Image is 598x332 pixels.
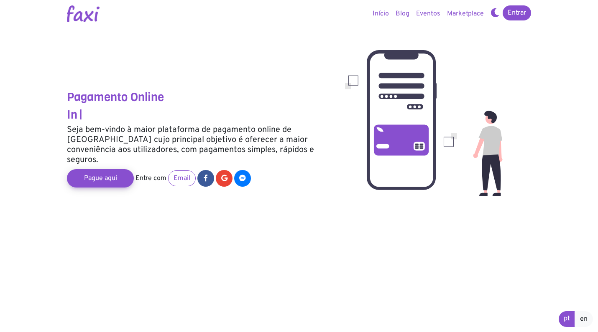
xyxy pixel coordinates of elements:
a: Marketplace [444,5,487,22]
a: en [575,311,593,327]
a: Email [168,170,196,186]
h3: Pagamento Online [67,90,332,104]
span: In [67,107,77,122]
a: Entrar [503,5,531,20]
h5: Seja bem-vindo à maior plataforma de pagamento online de [GEOGRAPHIC_DATA] cujo principal objetiv... [67,125,332,165]
img: Logotipo Faxi Online [67,5,100,22]
a: pt [559,311,575,327]
a: Início [369,5,392,22]
a: Pague aqui [67,169,134,188]
a: Blog [392,5,413,22]
span: Entre com [135,174,166,182]
a: Eventos [413,5,444,22]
